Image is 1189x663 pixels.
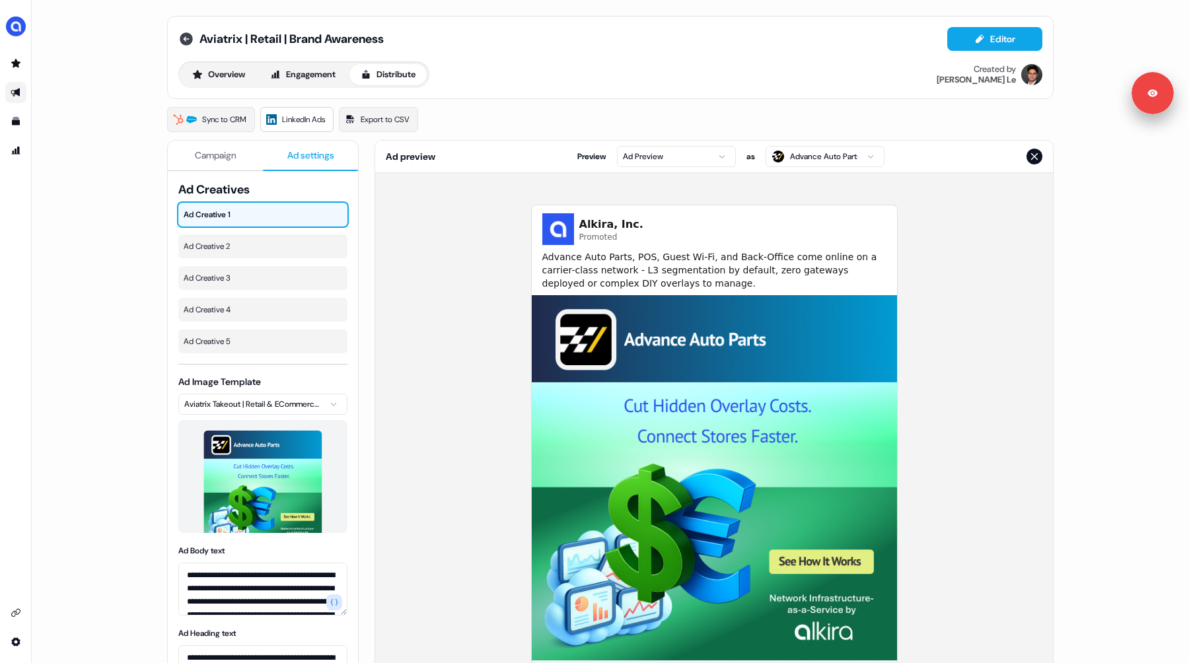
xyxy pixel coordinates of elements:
span: Ad Creative 2 [184,240,342,253]
span: Campaign [195,149,236,162]
a: Go to prospects [5,53,26,74]
span: Export to CSV [361,113,410,126]
a: Go to integrations [5,602,26,623]
img: Hugh [1021,64,1042,85]
span: as [746,150,755,163]
span: LinkedIn Ads [282,113,325,126]
a: Editor [947,34,1042,48]
span: Ad Creative 5 [184,335,342,348]
span: Ad Creative 1 [184,208,342,221]
span: Ad Creatives [178,182,347,197]
span: Preview [577,150,606,163]
a: Go to templates [5,111,26,132]
span: Promoted [579,232,643,242]
label: Ad Body text [178,545,225,556]
span: Ad preview [386,150,435,163]
a: LinkedIn Ads [260,107,334,132]
a: Go to integrations [5,631,26,652]
div: Created by [974,64,1016,75]
span: Alkira, Inc. [579,217,643,232]
span: Ad settings [287,149,334,162]
button: Engagement [259,64,347,85]
span: Advance Auto Parts, POS, Guest Wi-Fi, and Back-Office come online on a carrier-class network - L3... [542,250,886,290]
a: Sync to CRM [167,107,255,132]
span: Ad Creative 3 [184,271,342,285]
label: Ad Heading text [178,628,236,639]
span: Sync to CRM [202,113,246,126]
button: Editor [947,27,1042,51]
span: Aviatrix | Retail | Brand Awareness [199,31,384,47]
span: Ad Creative 4 [184,303,342,316]
a: Go to attribution [5,140,26,161]
a: Go to outbound experience [5,82,26,103]
button: Distribute [349,64,427,85]
a: Export to CSV [339,107,418,132]
button: Overview [181,64,256,85]
button: Close preview [1027,149,1042,164]
div: [PERSON_NAME] Le [937,75,1016,85]
label: Ad Image Template [178,376,261,388]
